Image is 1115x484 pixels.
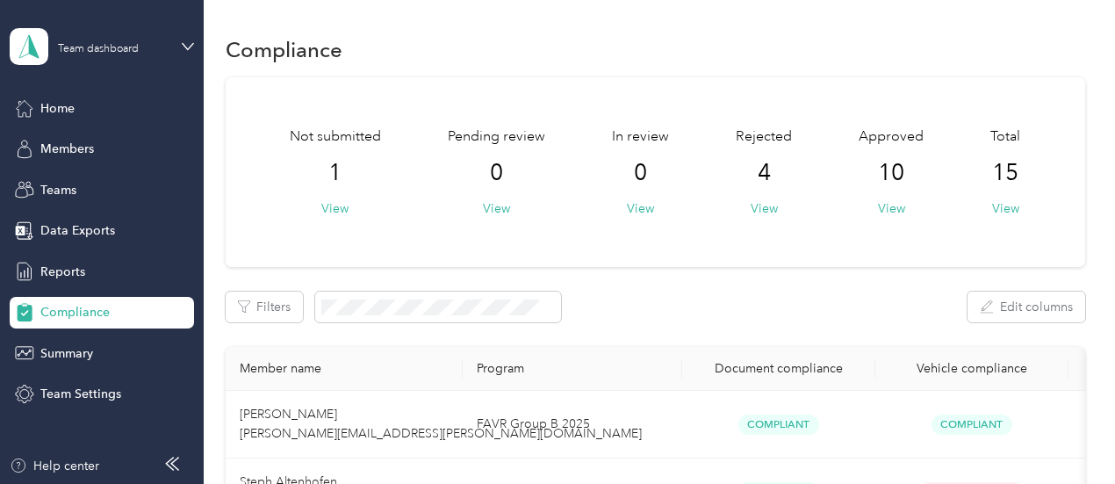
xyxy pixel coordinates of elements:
span: 15 [992,159,1018,187]
span: Approved [859,126,924,148]
h1: Compliance [226,40,342,59]
span: Total [990,126,1020,148]
span: Home [40,99,75,118]
span: Pending review [448,126,545,148]
span: 4 [758,159,771,187]
span: 0 [634,159,647,187]
button: View [627,199,654,218]
span: Compliant [932,415,1012,435]
button: View [321,199,349,218]
button: View [483,199,510,218]
span: In review [612,126,669,148]
div: Document compliance [696,361,861,376]
span: [PERSON_NAME] [PERSON_NAME][EMAIL_ADDRESS][PERSON_NAME][DOMAIN_NAME] [240,407,642,441]
span: Compliant [738,415,819,435]
button: View [751,199,778,218]
div: Team dashboard [58,44,139,54]
button: View [992,199,1019,218]
iframe: Everlance-gr Chat Button Frame [1017,386,1115,484]
span: 1 [328,159,342,187]
th: Program [463,347,682,391]
span: Reports [40,263,85,281]
span: 10 [878,159,904,187]
td: FAVR Group B 2025 [463,391,682,459]
button: Help center [10,457,99,475]
th: Member name [226,347,463,391]
span: 0 [490,159,503,187]
span: Teams [40,181,76,199]
span: Team Settings [40,385,121,403]
span: Not submitted [290,126,381,148]
button: Edit columns [968,292,1085,322]
button: View [878,199,905,218]
span: Members [40,140,94,158]
span: Data Exports [40,221,115,240]
span: Summary [40,344,93,363]
div: Vehicle compliance [889,361,1054,376]
span: Rejected [736,126,792,148]
button: Filters [226,292,303,322]
span: Compliance [40,303,110,321]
